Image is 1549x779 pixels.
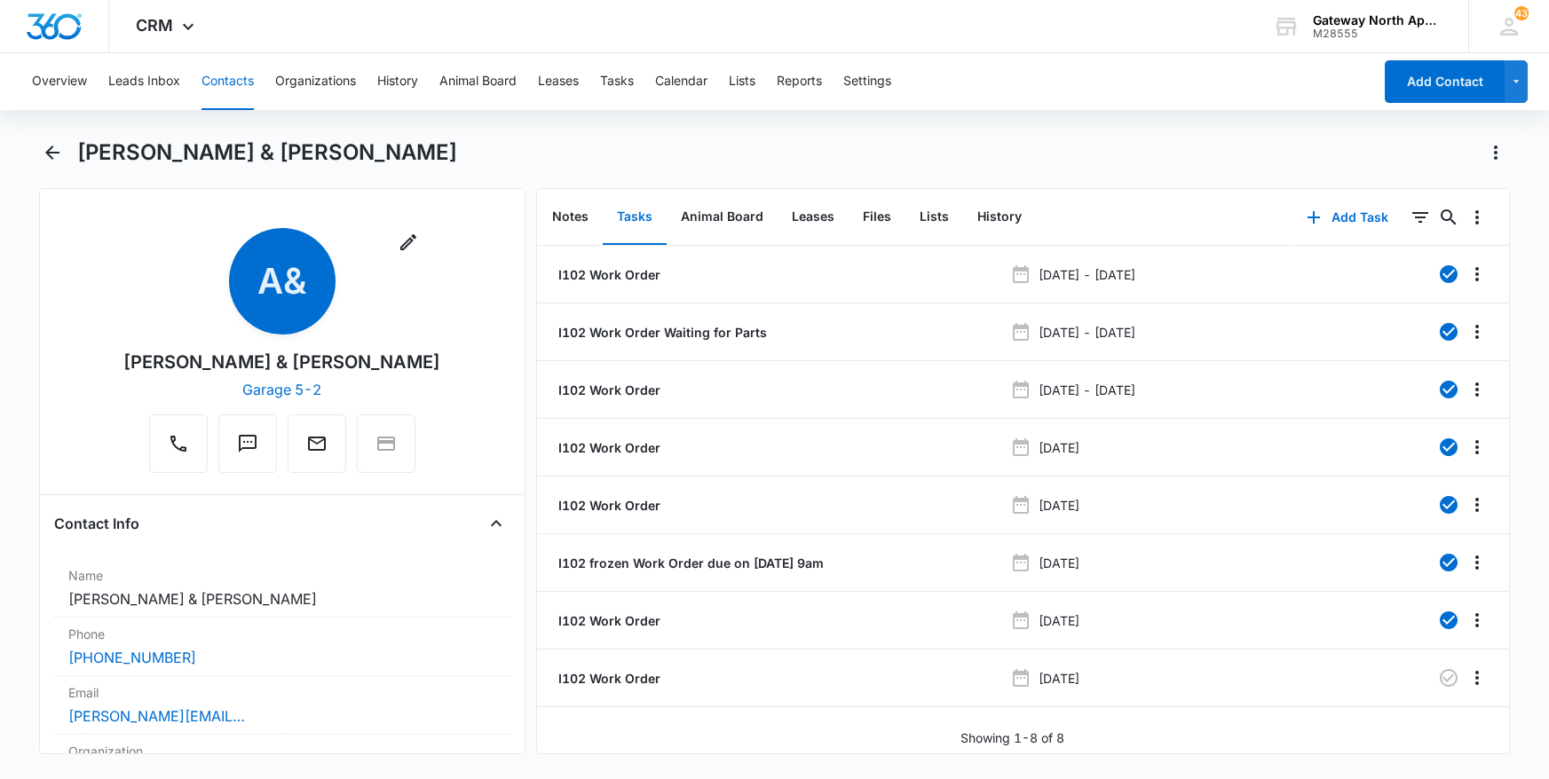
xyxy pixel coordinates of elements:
[849,190,905,245] button: Files
[905,190,963,245] button: Lists
[555,554,824,572] a: I102 frozen Work Order due on [DATE] 9am
[68,566,497,585] label: Name
[229,228,336,334] span: A&
[482,509,510,538] button: Close
[54,676,511,735] div: Email[PERSON_NAME][EMAIL_ADDRESS][DOMAIN_NAME]
[68,742,497,760] label: Organization
[1463,203,1491,232] button: Overflow Menu
[1385,60,1505,103] button: Add Contact
[1039,323,1135,342] p: [DATE] - [DATE]
[1514,6,1529,20] div: notifications count
[1463,606,1491,634] button: Overflow Menu
[123,349,440,375] div: [PERSON_NAME] & [PERSON_NAME]
[600,53,634,110] button: Tasks
[1313,13,1442,28] div: account name
[603,190,667,245] button: Tasks
[555,496,660,515] a: I102 Work Order
[960,728,1064,747] p: Showing 1-8 of 8
[1039,438,1079,457] p: [DATE]
[555,323,767,342] a: I102 Work Order Waiting for Parts
[202,53,254,110] button: Contacts
[1463,260,1491,288] button: Overflow Menu
[32,53,87,110] button: Overview
[1463,318,1491,346] button: Overflow Menu
[275,53,356,110] button: Organizations
[1463,664,1491,692] button: Overflow Menu
[555,438,660,457] a: I102 Work Order
[54,618,511,676] div: Phone[PHONE_NUMBER]
[68,588,497,610] dd: [PERSON_NAME] & [PERSON_NAME]
[39,138,67,167] button: Back
[1313,28,1442,40] div: account id
[108,53,180,110] button: Leads Inbox
[1039,496,1079,515] p: [DATE]
[54,559,511,618] div: Name[PERSON_NAME] & [PERSON_NAME]
[218,414,277,473] button: Text
[1406,203,1434,232] button: Filters
[778,190,849,245] button: Leases
[538,190,603,245] button: Notes
[1434,203,1463,232] button: Search...
[1482,138,1510,167] button: Actions
[1039,611,1079,630] p: [DATE]
[68,683,497,702] label: Email
[1039,669,1079,688] p: [DATE]
[218,442,277,457] a: Text
[1039,554,1079,572] p: [DATE]
[667,190,778,245] button: Animal Board
[1039,381,1135,399] p: [DATE] - [DATE]
[1463,375,1491,404] button: Overflow Menu
[1463,548,1491,577] button: Overflow Menu
[1463,491,1491,519] button: Overflow Menu
[149,442,208,457] a: Call
[68,625,497,643] label: Phone
[1039,265,1135,284] p: [DATE] - [DATE]
[136,16,173,35] span: CRM
[242,381,321,398] a: Garage 5-2
[729,53,755,110] button: Lists
[1463,433,1491,461] button: Overflow Menu
[288,414,346,473] button: Email
[555,611,660,630] a: I102 Work Order
[777,53,822,110] button: Reports
[439,53,517,110] button: Animal Board
[843,53,891,110] button: Settings
[77,139,457,166] h1: [PERSON_NAME] & [PERSON_NAME]
[1514,6,1529,20] span: 43
[68,705,246,727] a: [PERSON_NAME][EMAIL_ADDRESS][DOMAIN_NAME]
[54,513,139,534] h4: Contact Info
[1289,196,1406,239] button: Add Task
[68,647,196,668] a: [PHONE_NUMBER]
[963,190,1036,245] button: History
[377,53,418,110] button: History
[288,442,346,457] a: Email
[555,381,660,399] a: I102 Work Order
[149,414,208,473] button: Call
[655,53,707,110] button: Calendar
[538,53,579,110] button: Leases
[555,669,660,688] a: I102 Work Order
[555,265,660,284] a: I102 Work Order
